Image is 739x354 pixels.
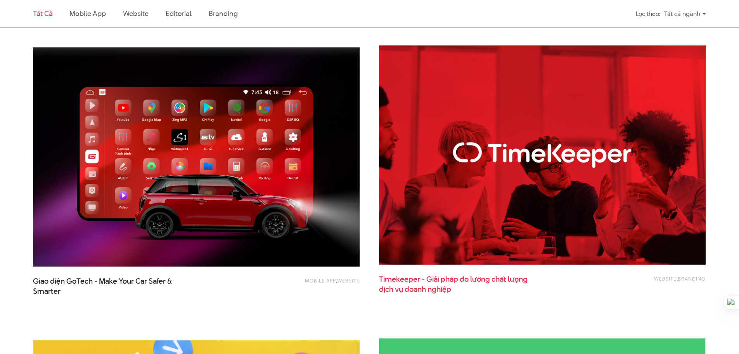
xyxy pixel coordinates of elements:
[69,9,106,18] a: Mobile app
[337,277,360,284] a: Website
[379,274,534,294] span: Timekeeper - Giải pháp đo lường chất lượng
[379,274,534,294] a: Timekeeper - Giải pháp đo lường chất lượngdịch vụ doanh nghiệp
[678,275,706,282] a: Branding
[636,7,660,21] div: Lọc theo:
[33,47,360,267] img: Giao diện GoTech - Make Your Car Safer & Smarter
[379,284,451,295] span: dịch vụ doanh nghiệp
[33,276,188,296] a: Giao diện GoTech - Make Your Car Safer &Smarter
[166,9,192,18] a: Editorial
[229,276,360,292] div: ,
[654,275,677,282] a: Website
[664,7,706,21] div: Tất cả ngành
[33,286,61,296] span: Smarter
[209,9,237,18] a: Branding
[33,276,188,296] span: Giao diện GoTech - Make Your Car Safer &
[33,9,52,18] a: Tất cả
[123,9,149,18] a: Website
[575,274,706,290] div: ,
[379,45,706,265] img: Timekeeper - Giải pháp đo lường chất lượng dịch vu
[305,277,336,284] a: Mobile app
